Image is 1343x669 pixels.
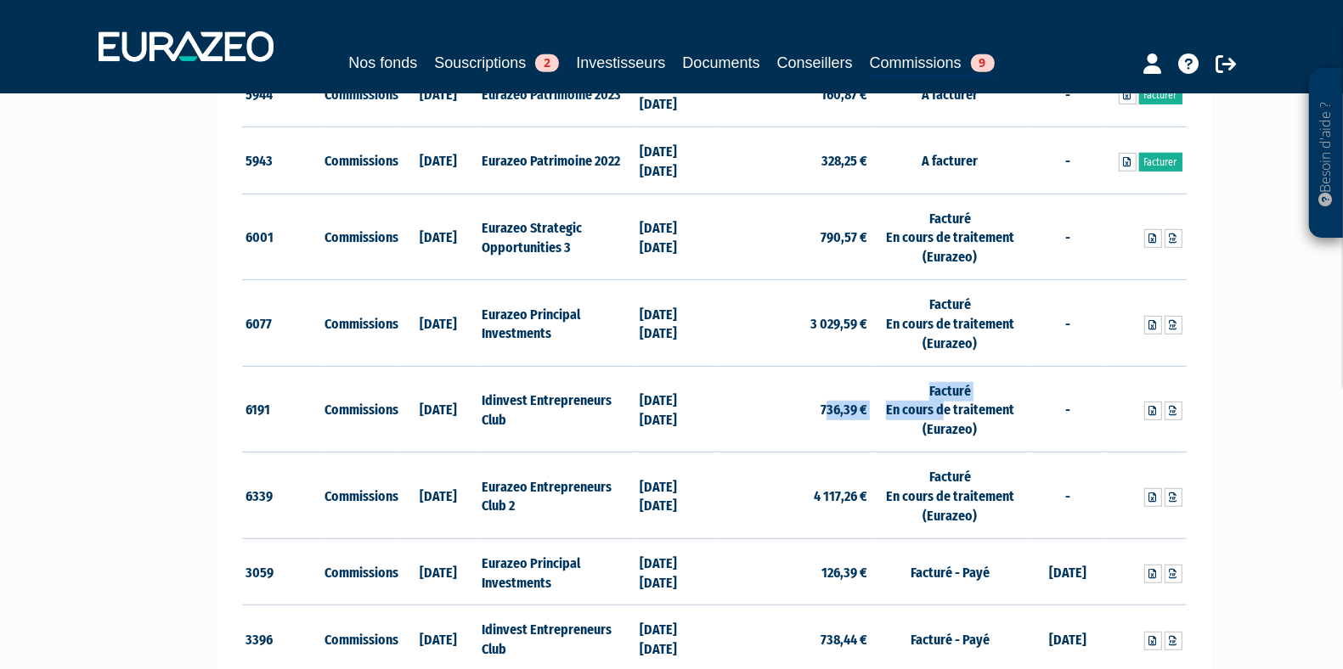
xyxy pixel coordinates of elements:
a: Nos fonds [348,51,417,75]
td: Facturé En cours de traitement (Eurazeo) [872,453,1029,539]
a: Investisseurs [576,51,665,75]
td: Facturé En cours de traitement (Eurazeo) [872,194,1029,280]
td: Eurazeo Principal Investments [477,280,635,367]
td: - [1029,453,1108,539]
td: - [1029,60,1108,127]
a: Souscriptions2 [434,51,559,75]
span: 2 [535,54,559,72]
td: 790,57 € [714,194,872,280]
td: Commissions [320,126,399,194]
td: [DATE] [399,60,478,127]
td: 4 117,26 € [714,453,872,539]
td: Facturé En cours de traitement (Eurazeo) [872,280,1029,367]
td: [DATE] [399,366,478,453]
img: 1732889491-logotype_eurazeo_blanc_rvb.png [99,31,274,62]
td: Facturé - Payé [872,538,1029,605]
td: A facturer [872,60,1029,127]
td: [DATE] [DATE] [635,538,714,605]
td: 5944 [242,60,321,127]
td: - [1029,194,1108,280]
a: Facturer [1139,153,1182,171]
a: Conseillers [777,51,853,75]
span: 9 [971,54,995,72]
td: 3 029,59 € [714,280,872,367]
td: [DATE] [399,280,478,367]
td: [DATE] [399,194,478,280]
td: - [1029,366,1108,453]
td: Idinvest Entrepreneurs Club [477,366,635,453]
td: Commissions [320,194,399,280]
td: [DATE] [1029,538,1108,605]
td: - [1029,280,1108,367]
td: - [1029,126,1108,194]
td: 126,39 € [714,538,872,605]
td: 160,87 € [714,60,872,127]
td: 3059 [242,538,321,605]
td: [DATE] [DATE] [635,366,714,453]
a: Facturer [1139,86,1182,104]
td: Facturé En cours de traitement (Eurazeo) [872,366,1029,453]
td: Eurazeo Patrimoine 2023 [477,60,635,127]
p: Besoin d'aide ? [1317,77,1336,230]
td: [DATE] [399,453,478,539]
td: Commissions [320,280,399,367]
td: 6191 [242,366,321,453]
a: Commissions9 [870,51,995,77]
td: Eurazeo Patrimoine 2022 [477,126,635,194]
td: [DATE] [399,126,478,194]
td: Eurazeo Entrepreneurs Club 2 [477,453,635,539]
a: Documents [683,51,760,75]
td: A facturer [872,126,1029,194]
td: 5943 [242,126,321,194]
td: [DATE] [DATE] [635,453,714,539]
td: 6339 [242,453,321,539]
td: [DATE] [399,538,478,605]
td: [DATE] [DATE] [635,194,714,280]
td: Commissions [320,453,399,539]
td: Commissions [320,366,399,453]
td: 328,25 € [714,126,872,194]
td: [DATE] [DATE] [635,280,714,367]
td: Eurazeo Strategic Opportunities 3 [477,194,635,280]
td: 736,39 € [714,366,872,453]
td: 6077 [242,280,321,367]
td: 6001 [242,194,321,280]
td: Commissions [320,538,399,605]
td: [DATE] [DATE] [635,60,714,127]
td: Eurazeo Principal Investments [477,538,635,605]
td: Commissions [320,60,399,127]
td: [DATE] [DATE] [635,126,714,194]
